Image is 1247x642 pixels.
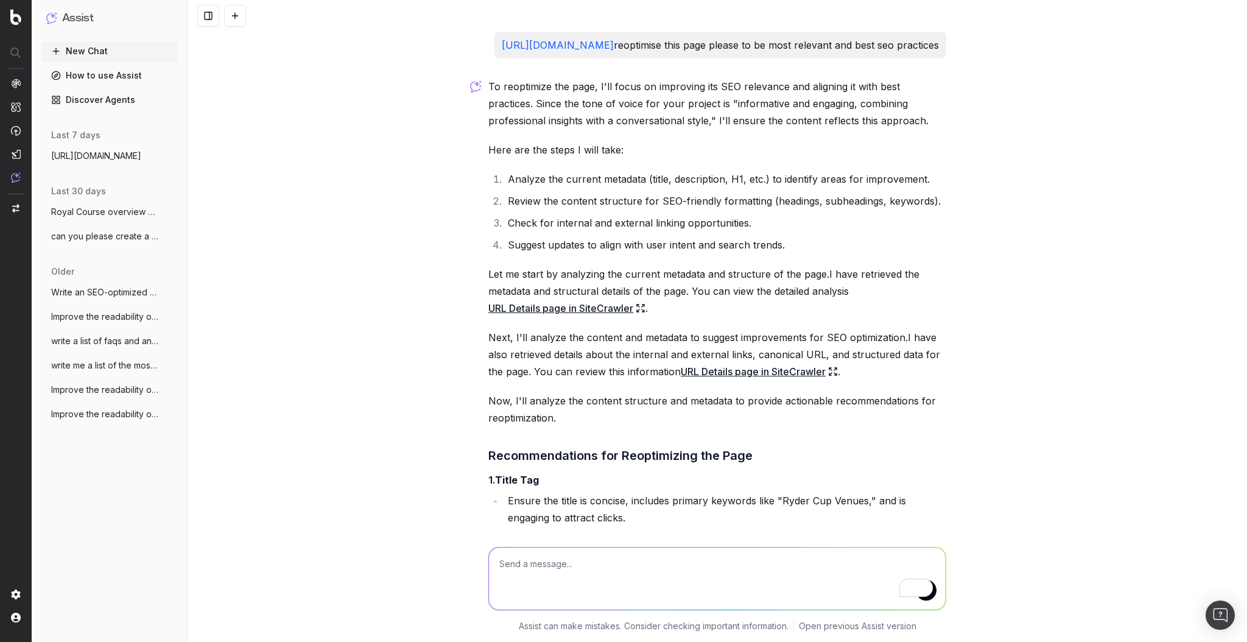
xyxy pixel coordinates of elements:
[488,392,946,426] p: Now, I'll analyze the content structure and metadata to provide actionable recommendations for re...
[51,206,158,218] span: Royal Course overview Style: Cliff Top T
[488,300,645,317] a: URL Details page in SiteCrawler
[799,620,916,632] a: Open previous Assist version
[11,172,21,183] img: Assist
[51,129,100,141] span: last 7 days
[10,9,21,25] img: Botify logo
[11,613,21,623] img: My account
[41,227,178,246] button: can you please create a list of all page
[51,335,158,347] span: write a list of faqs and answers for gol
[488,141,946,158] p: Here are the steps I will take:
[11,590,21,599] img: Setting
[41,380,178,400] button: Improve the readability of Aphrodite Hil
[504,171,946,188] li: Analyze the current metadata (title, description, H1, etc.) to identify areas for improvement.
[41,90,178,110] a: Discover Agents
[681,363,838,380] a: URL Details page in SiteCrawler
[41,202,178,222] button: Royal Course overview Style: Cliff Top T
[51,286,158,298] span: Write an SEO-optimized article about htt
[51,150,141,162] span: [URL][DOMAIN_NAME]
[41,404,178,424] button: Improve the readability of [URL]
[51,230,158,242] span: can you please create a list of all page
[488,266,946,317] p: Let me start by analyzing the current metadata and structure of the page.I have retrieved the met...
[41,66,178,85] a: How to use Assist
[51,266,74,278] span: older
[504,214,946,231] li: Check for internal and external linking opportunities.
[495,474,539,486] strong: Title Tag
[12,204,19,213] img: Switch project
[46,10,173,27] button: Assist
[488,329,946,380] p: Next, I'll analyze the content and metadata to suggest improvements for SEO optimization.I have a...
[51,185,106,197] span: last 30 days
[519,620,789,632] p: Assist can make mistakes. Consider checking important information.
[51,384,158,396] span: Improve the readability of Aphrodite Hil
[51,311,158,323] span: Improve the readability of [URL]
[11,102,21,112] img: Intelligence
[488,473,946,487] h4: 1.
[489,548,946,610] textarea: To enrich screen reader interactions, please activate Accessibility in Grammarly extension settings
[11,149,21,159] img: Studio
[46,12,57,24] img: Assist
[41,307,178,326] button: Improve the readability of [URL]
[11,125,21,136] img: Activation
[41,356,178,375] button: write me a list of the most frequently a
[470,80,482,93] img: Botify assist logo
[504,531,946,548] li: Example: "Ryder Cup Venues You Can Play | Top Golf Destinations"
[62,10,94,27] h1: Assist
[488,446,946,465] h3: Recommendations for Reoptimizing the Page
[41,41,178,61] button: New Chat
[504,492,946,526] li: Ensure the title is concise, includes primary keywords like "Ryder Cup Venues," and is engaging t...
[488,78,946,129] p: To reoptimize the page, I'll focus on improving its SEO relevance and aligning it with best pract...
[41,146,178,166] button: [URL][DOMAIN_NAME]
[502,39,614,51] a: [URL][DOMAIN_NAME]
[41,331,178,351] button: write a list of faqs and answers for gol
[1206,601,1235,630] div: Open Intercom Messenger
[502,37,939,54] p: reoptimise this page please to be most relevant and best seo practices
[504,236,946,253] li: Suggest updates to align with user intent and search trends.
[504,192,946,210] li: Review the content structure for SEO-friendly formatting (headings, subheadings, keywords).
[41,283,178,302] button: Write an SEO-optimized article about htt
[51,408,158,420] span: Improve the readability of [URL]
[51,359,158,372] span: write me a list of the most frequently a
[11,79,21,88] img: Analytics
